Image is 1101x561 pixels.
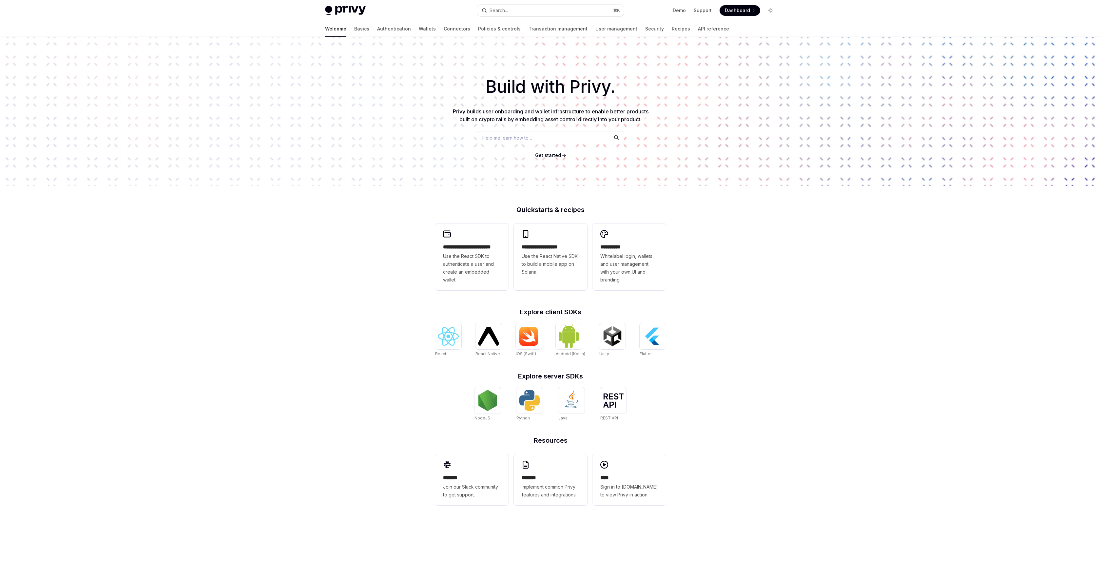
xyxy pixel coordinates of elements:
[522,252,579,276] span: Use the React Native SDK to build a mobile app on Solana.
[558,387,585,421] a: JavaJava
[522,483,579,499] span: Implement common Privy features and integrations.
[600,387,627,421] a: REST APIREST API
[518,326,539,346] img: iOS (Swift)
[725,7,750,14] span: Dashboard
[602,326,623,347] img: Unity
[600,416,618,420] span: REST API
[561,390,582,411] img: Java
[529,21,588,37] a: Transaction management
[694,7,712,14] a: Support
[478,21,521,37] a: Policies & controls
[673,7,686,14] a: Demo
[535,152,561,158] span: Get started
[595,21,637,37] a: User management
[490,7,508,14] div: Search...
[435,373,666,379] h2: Explore server SDKs
[325,21,346,37] a: Welcome
[10,74,1091,100] h1: Build with Privy.
[477,5,624,16] button: Search...⌘K
[435,351,446,356] span: React
[603,393,624,408] img: REST API
[640,323,666,357] a: FlutterFlutter
[556,323,585,357] a: Android (Kotlin)Android (Kotlin)
[720,5,760,16] a: Dashboard
[613,8,620,13] span: ⌘ K
[556,351,585,356] span: Android (Kotlin)
[478,327,499,345] img: React Native
[599,323,626,357] a: UnityUnity
[482,134,532,141] span: Help me learn how to…
[600,252,658,284] span: Whitelabel login, wallets, and user management with your own UI and branding.
[514,223,587,290] a: **** **** **** ***Use the React Native SDK to build a mobile app on Solana.
[558,416,568,420] span: Java
[672,21,690,37] a: Recipes
[474,416,490,420] span: NodeJS
[599,351,609,356] span: Unity
[516,416,530,420] span: Python
[592,223,666,290] a: **** *****Whitelabel login, wallets, and user management with your own UI and branding.
[325,6,366,15] img: light logo
[519,390,540,411] img: Python
[443,252,501,284] span: Use the React SDK to authenticate a user and create an embedded wallet.
[377,21,411,37] a: Authentication
[535,152,561,159] a: Get started
[592,454,666,505] a: ****Sign in to [DOMAIN_NAME] to view Privy in action.
[475,351,500,356] span: React Native
[435,437,666,444] h2: Resources
[419,21,436,37] a: Wallets
[558,324,579,348] img: Android (Kotlin)
[474,387,501,421] a: NodeJSNodeJS
[435,309,666,315] h2: Explore client SDKs
[516,323,542,357] a: iOS (Swift)iOS (Swift)
[444,21,470,37] a: Connectors
[438,327,459,346] img: React
[514,454,587,505] a: **** **Implement common Privy features and integrations.
[435,206,666,213] h2: Quickstarts & recipes
[477,390,498,411] img: NodeJS
[698,21,729,37] a: API reference
[354,21,369,37] a: Basics
[443,483,501,499] span: Join our Slack community to get support.
[640,351,652,356] span: Flutter
[765,5,776,16] button: Toggle dark mode
[516,351,536,356] span: iOS (Swift)
[475,323,502,357] a: React NativeReact Native
[642,326,663,347] img: Flutter
[435,454,509,505] a: **** **Join our Slack community to get support.
[453,108,648,123] span: Privy builds user onboarding and wallet infrastructure to enable better products built on crypto ...
[600,483,658,499] span: Sign in to [DOMAIN_NAME] to view Privy in action.
[516,387,543,421] a: PythonPython
[435,323,461,357] a: ReactReact
[645,21,664,37] a: Security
